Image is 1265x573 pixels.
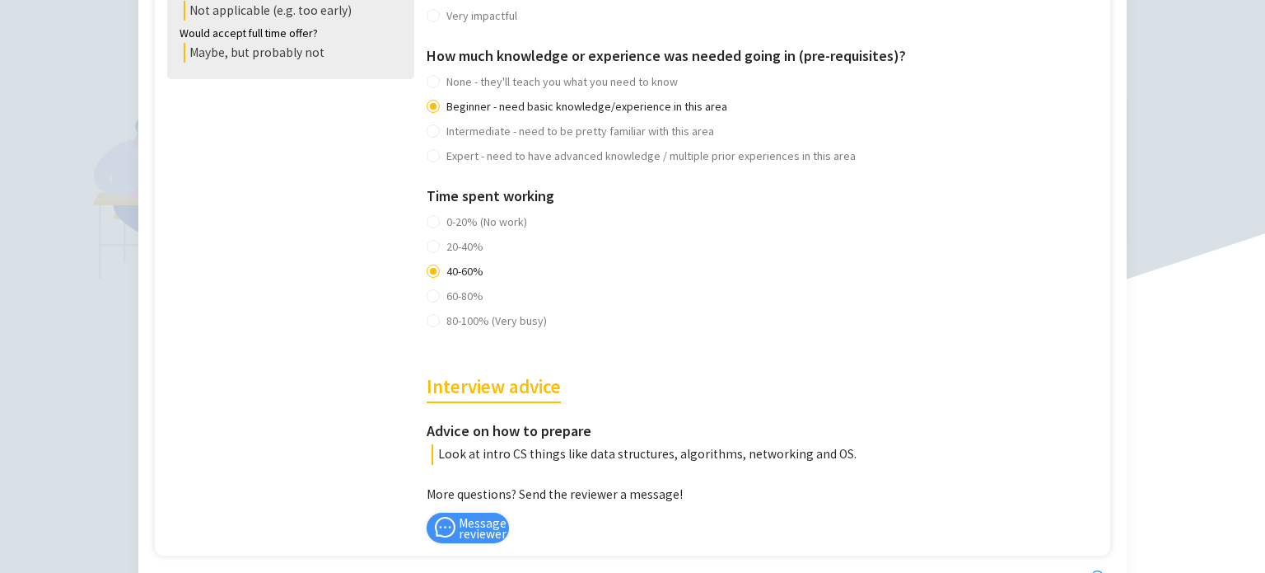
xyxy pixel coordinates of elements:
h2: Interview advice [427,341,561,403]
span: message [435,517,455,538]
div: Maybe, but probably not [184,43,402,63]
h3: Advice on how to prepare [427,420,1102,443]
h3: How much knowledge or experience was needed going in (pre-requisites)? [427,45,1102,68]
span: Beginner - need basic knowledge/experience in this area [440,94,734,119]
h3: Time spent working [427,185,1102,208]
p: Look at intro CS things like data structures, algorithms, networking and OS. [432,444,1102,464]
span: 40-60% [440,259,490,284]
span: Message reviewer [459,518,506,539]
div: Would accept full time offer? [180,25,402,43]
div: Not applicable (e.g. too early) [184,1,402,21]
